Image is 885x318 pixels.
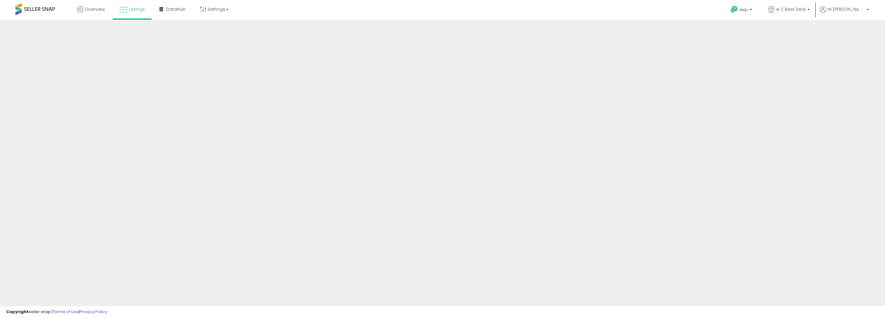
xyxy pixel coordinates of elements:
i: Get Help [730,6,738,13]
span: Listings [129,6,145,12]
span: A-Z Best Deal [776,6,805,12]
a: Hi [PERSON_NAME] [820,6,869,20]
span: Help [740,7,748,12]
a: Help [726,1,758,20]
span: Overview [85,6,105,12]
span: DataHub [166,6,186,12]
span: Hi [PERSON_NAME] [828,6,865,12]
